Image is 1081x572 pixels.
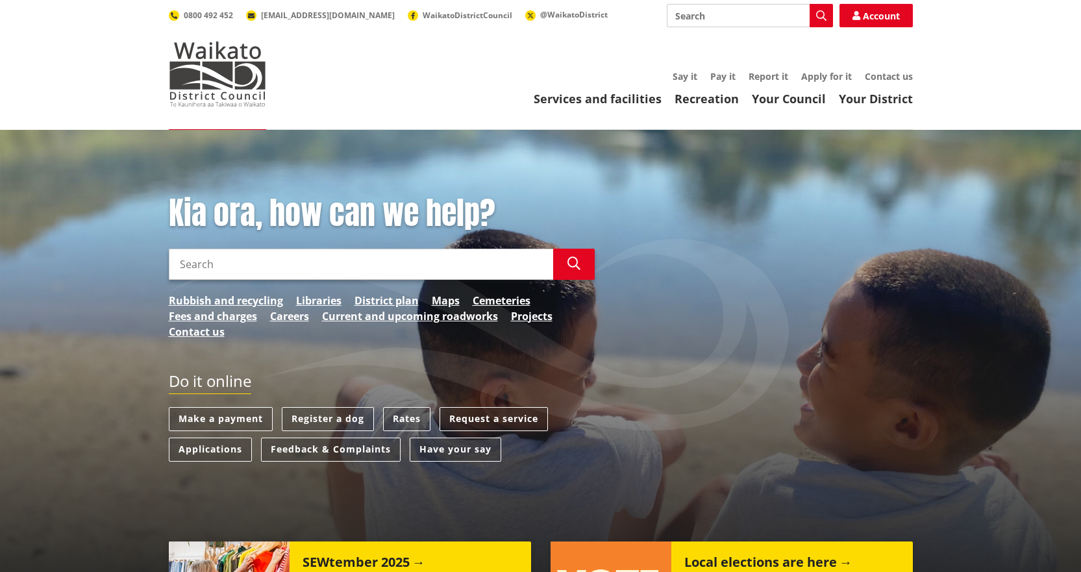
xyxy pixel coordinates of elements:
input: Search input [667,4,833,27]
a: Rates [383,407,430,431]
a: Services and facilities [534,91,662,106]
a: Rubbish and recycling [169,293,283,308]
a: Pay it [710,70,736,82]
a: District plan [354,293,419,308]
a: 0800 492 452 [169,10,233,21]
a: Libraries [296,293,342,308]
input: Search input [169,249,553,280]
a: Careers [270,308,309,324]
a: @WaikatoDistrict [525,9,608,20]
a: Fees and charges [169,308,257,324]
a: Request a service [440,407,548,431]
a: Cemeteries [473,293,530,308]
a: Contact us [865,70,913,82]
a: [EMAIL_ADDRESS][DOMAIN_NAME] [246,10,395,21]
a: Contact us [169,324,225,340]
span: @WaikatoDistrict [540,9,608,20]
a: Say it [673,70,697,82]
img: Waikato District Council - Te Kaunihera aa Takiwaa o Waikato [169,42,266,106]
a: WaikatoDistrictCouncil [408,10,512,21]
h1: Kia ora, how can we help? [169,195,595,232]
a: Your Council [752,91,826,106]
a: Apply for it [801,70,852,82]
a: Register a dog [282,407,374,431]
a: Make a payment [169,407,273,431]
span: 0800 492 452 [184,10,233,21]
a: Report it [749,70,788,82]
a: Your District [839,91,913,106]
a: Applications [169,438,252,462]
a: Account [839,4,913,27]
a: Projects [511,308,553,324]
a: Recreation [675,91,739,106]
a: Feedback & Complaints [261,438,401,462]
a: Have your say [410,438,501,462]
span: WaikatoDistrictCouncil [423,10,512,21]
a: Maps [432,293,460,308]
a: Current and upcoming roadworks [322,308,498,324]
h2: Do it online [169,372,251,395]
span: [EMAIL_ADDRESS][DOMAIN_NAME] [261,10,395,21]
